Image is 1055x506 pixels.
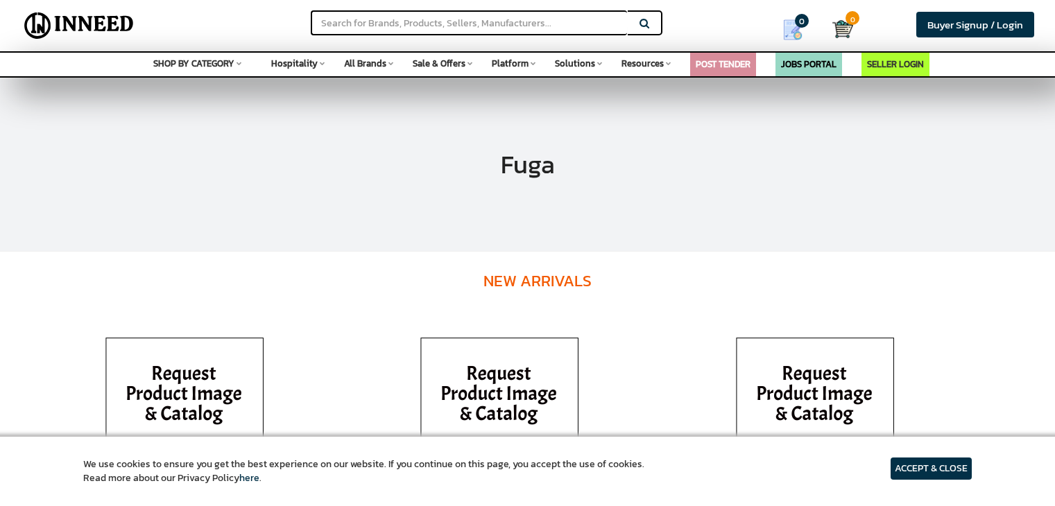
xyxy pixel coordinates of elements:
[413,57,465,70] span: Sale & Offers
[782,19,803,40] img: Show My Quotes
[83,457,644,485] article: We use cookies to ensure you get the best experience on our website. If you continue on this page...
[891,457,972,480] article: ACCEPT & CLOSE
[916,12,1034,37] a: Buyer Signup / Login
[555,57,595,70] span: Solutions
[846,11,859,25] span: 0
[621,57,664,70] span: Resources
[239,471,259,485] a: here
[311,10,627,35] input: Search for Brands, Products, Sellers, Manufacturers...
[492,57,529,70] span: Platform
[501,151,555,179] h1: Fuga
[832,14,843,44] a: Cart 0
[867,58,924,71] a: SELLER LOGIN
[927,17,1023,33] span: Buyer Signup / Login
[696,58,750,71] a: POST TENDER
[795,14,809,28] span: 0
[84,252,992,311] h4: New Arrivals
[271,57,318,70] span: Hospitality
[832,19,853,40] img: Cart
[19,8,139,43] img: Inneed.Market
[764,14,832,46] a: my Quotes 0
[781,58,837,71] a: JOBS PORTAL
[344,57,386,70] span: All Brands
[153,57,234,70] span: SHOP BY CATEGORY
